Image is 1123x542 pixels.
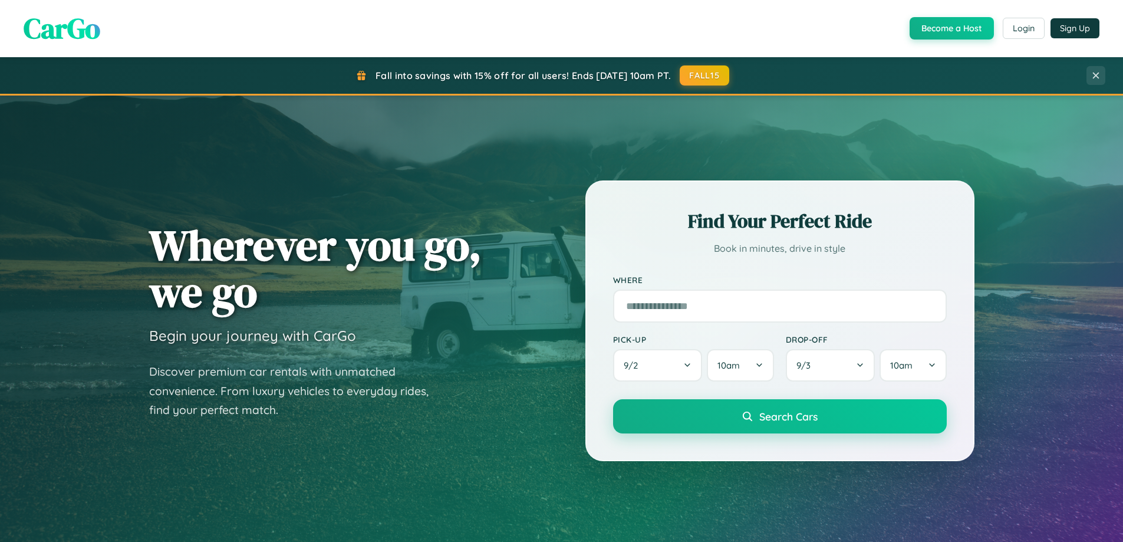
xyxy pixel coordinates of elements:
[707,349,773,382] button: 10am
[796,360,816,371] span: 9 / 3
[613,240,947,257] p: Book in minutes, drive in style
[149,327,356,344] h3: Begin your journey with CarGo
[680,65,729,86] button: FALL15
[613,208,947,234] h2: Find Your Perfect Ride
[759,410,818,423] span: Search Cars
[24,9,100,48] span: CarGo
[880,349,946,382] button: 10am
[149,222,482,315] h1: Wherever you go, we go
[624,360,644,371] span: 9 / 2
[890,360,913,371] span: 10am
[149,362,444,420] p: Discover premium car rentals with unmatched convenience. From luxury vehicles to everyday rides, ...
[910,17,994,40] button: Become a Host
[613,399,947,433] button: Search Cars
[376,70,671,81] span: Fall into savings with 15% off for all users! Ends [DATE] 10am PT.
[717,360,740,371] span: 10am
[786,349,875,382] button: 9/3
[613,334,774,344] label: Pick-up
[1050,18,1099,38] button: Sign Up
[613,349,703,382] button: 9/2
[613,275,947,285] label: Where
[786,334,947,344] label: Drop-off
[1003,18,1045,39] button: Login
